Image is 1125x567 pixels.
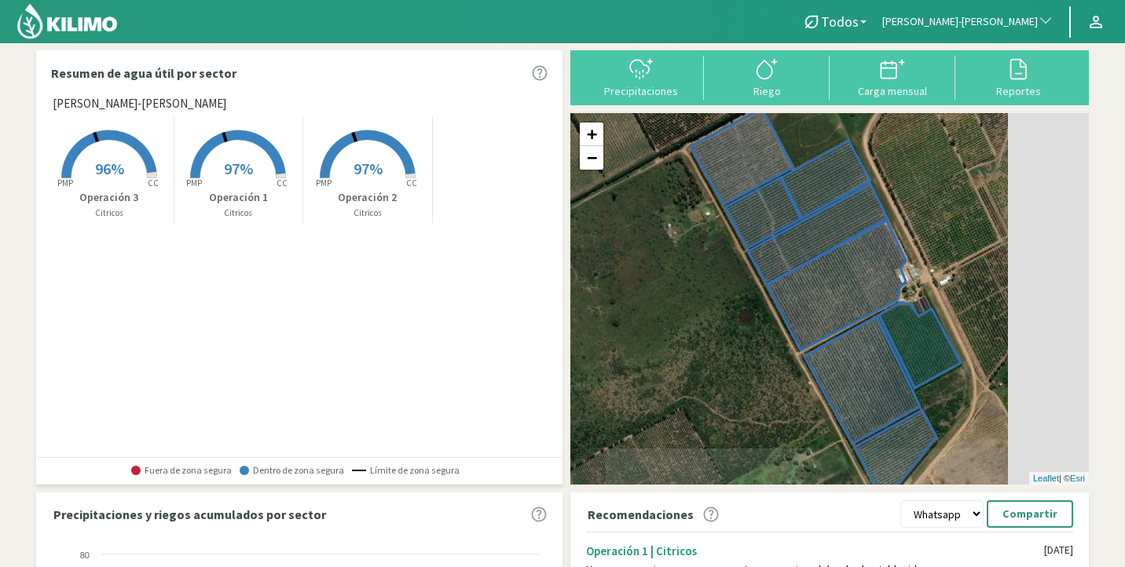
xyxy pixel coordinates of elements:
span: 97% [354,159,383,178]
div: Riego [709,86,825,97]
p: Resumen de agua útil por sector [51,64,236,82]
a: Leaflet [1033,474,1059,483]
div: [DATE] [1044,543,1073,557]
tspan: CC [277,177,288,188]
span: Todos [821,13,859,30]
p: Compartir [1002,505,1057,523]
a: Zoom in [580,123,603,146]
span: [PERSON_NAME]-[PERSON_NAME] [882,14,1038,30]
tspan: PMP [316,177,332,188]
div: Operación 1 | Citricos [586,543,1044,558]
tspan: PMP [57,177,73,188]
span: Fuera de zona segura [131,465,232,476]
span: 97% [224,159,253,178]
button: Precipitaciones [578,56,704,97]
div: Carga mensual [834,86,951,97]
button: Riego [704,56,830,97]
tspan: CC [148,177,159,188]
button: Compartir [987,500,1073,528]
span: [PERSON_NAME]-[PERSON_NAME] [53,95,226,113]
tspan: CC [406,177,417,188]
button: Reportes [955,56,1081,97]
a: Zoom out [580,146,603,170]
p: Citricos [303,207,432,220]
span: 96% [95,159,124,178]
div: | © [1029,472,1089,485]
div: Reportes [960,86,1076,97]
span: Dentro de zona segura [240,465,344,476]
img: Kilimo [16,2,119,40]
p: Operación 2 [303,189,432,206]
p: Precipitaciones y riegos acumulados por sector [53,505,326,524]
text: 80 [80,551,90,560]
tspan: PMP [186,177,202,188]
p: Recomendaciones [588,505,694,524]
span: Límite de zona segura [352,465,460,476]
button: Carga mensual [830,56,955,97]
p: Citricos [174,207,303,220]
button: [PERSON_NAME]-[PERSON_NAME] [874,5,1061,39]
p: Operación 1 [174,189,303,206]
a: Esri [1070,474,1085,483]
div: Precipitaciones [583,86,699,97]
p: Operación 3 [45,189,174,206]
p: Citricos [45,207,174,220]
